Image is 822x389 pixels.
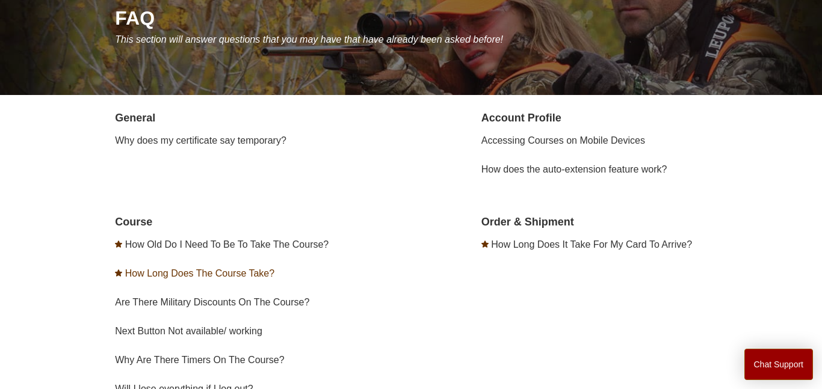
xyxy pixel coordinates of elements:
[115,240,122,248] svg: Promoted article
[744,349,814,380] button: Chat Support
[481,112,561,124] a: Account Profile
[115,297,309,307] a: Are There Military Discounts On The Course?
[115,135,286,145] a: Why does my certificate say temporary?
[481,216,574,228] a: Order & Shipment
[115,4,780,32] h1: FAQ
[115,216,152,228] a: Course
[115,269,122,277] svg: Promoted article
[115,32,780,47] p: This section will answer questions that you may have that have already been asked before!
[125,239,329,250] a: How Old Do I Need To Be To Take The Course?
[481,240,489,248] svg: Promoted article
[491,239,692,250] a: How Long Does It Take For My Card To Arrive?
[115,355,284,365] a: Why Are There Timers On The Course?
[115,326,262,336] a: Next Button Not available/ working
[125,268,274,278] a: How Long Does The Course Take?
[115,112,155,124] a: General
[481,135,645,145] a: Accessing Courses on Mobile Devices
[481,164,667,174] a: How does the auto-extension feature work?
